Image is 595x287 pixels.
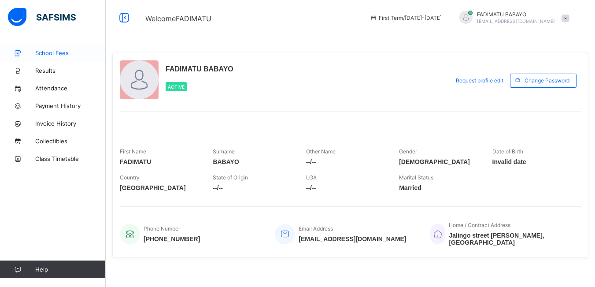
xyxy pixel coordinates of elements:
span: Marital Status [399,174,433,181]
span: Collectibles [35,138,106,145]
span: School Fees [35,49,106,56]
span: Welcome FADIMATU [145,14,211,23]
span: Class Timetable [35,155,106,162]
span: [PHONE_NUMBER] [144,235,200,242]
span: State of Origin [213,174,248,181]
span: [GEOGRAPHIC_DATA] [120,184,200,191]
span: session/term information [370,15,442,21]
span: FADIMATU BABAYO [166,65,233,73]
span: First Name [120,148,146,155]
span: Results [35,67,106,74]
span: Phone Number [144,225,180,232]
span: Date of Birth [492,148,523,155]
span: [DEMOGRAPHIC_DATA] [399,158,479,165]
span: --/-- [213,184,292,191]
span: Jalingo street [PERSON_NAME], [GEOGRAPHIC_DATA] [449,232,572,246]
span: Email Address [299,225,333,232]
span: --/-- [306,158,386,165]
span: Married [399,184,479,191]
span: Help [35,266,105,273]
span: Surname [213,148,235,155]
span: --/-- [306,184,386,191]
span: Active [168,84,185,89]
span: Home / Contract Address [449,222,510,228]
span: Invalid date [492,158,572,165]
span: LGA [306,174,317,181]
span: FADIMATU BABAYO [477,11,555,18]
span: BABAYO [213,158,292,165]
span: Payment History [35,102,106,109]
img: safsims [8,8,76,26]
span: Other Name [306,148,336,155]
span: [EMAIL_ADDRESS][DOMAIN_NAME] [477,19,555,24]
span: Request profile edit [456,77,503,84]
span: Change Password [525,77,569,84]
span: Gender [399,148,417,155]
div: FADIMATU BABAYO [451,11,574,25]
span: Invoice History [35,120,106,127]
span: Attendance [35,85,106,92]
span: [EMAIL_ADDRESS][DOMAIN_NAME] [299,235,406,242]
span: FADIMATU [120,158,200,165]
span: Country [120,174,140,181]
